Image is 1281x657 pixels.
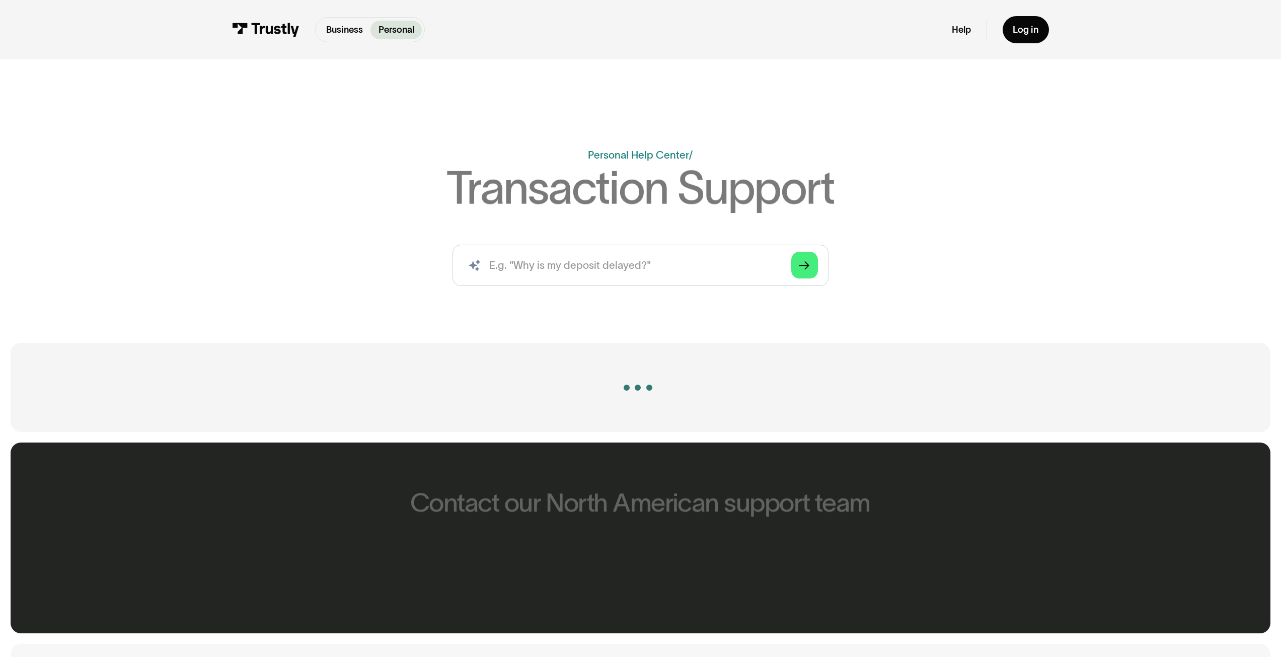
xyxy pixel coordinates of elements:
a: Help [952,24,971,36]
img: Trustly Logo [232,23,299,37]
h1: Transaction Support [446,165,835,210]
h2: Contact our North American support team [411,489,871,518]
a: Business [318,21,370,39]
p: Business [326,23,363,37]
a: Personal Help Center [588,149,689,161]
p: Personal [379,23,414,37]
div: Log in [1013,24,1038,36]
input: search [453,245,828,286]
form: Search [453,245,828,286]
a: Log in [1003,16,1049,43]
div: / [689,149,693,161]
a: Personal [370,21,422,39]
